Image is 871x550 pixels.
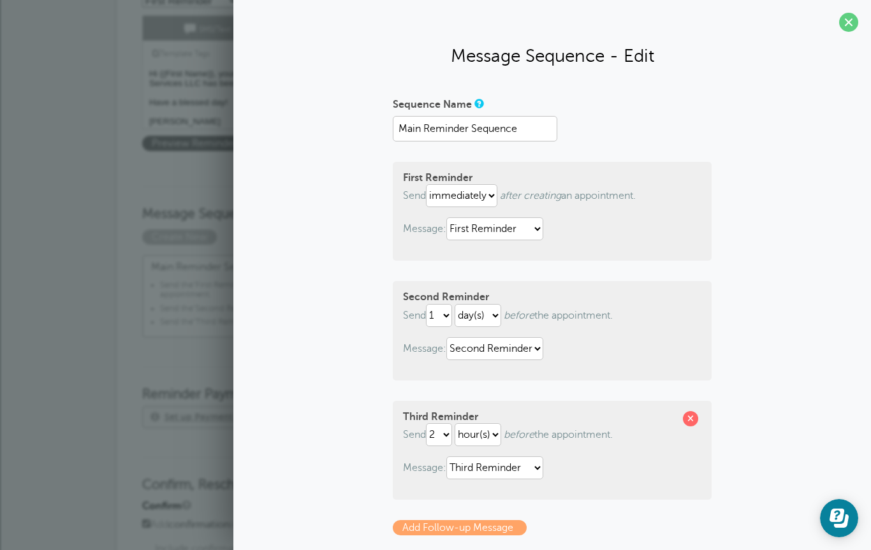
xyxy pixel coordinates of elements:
span: "Second Reminder" [193,304,266,313]
span: Main Reminder Sequence [151,261,428,273]
label: Add instructions to reminders. [142,519,729,531]
iframe: Resource center [820,499,858,537]
p: Message: [403,456,701,479]
h2: Message Sequence - Edit [246,45,858,67]
p: Message: [403,337,701,360]
input: Addconfirmationinstructions to reminders. [142,519,150,528]
span: an appointment. [500,190,636,201]
i: before [504,429,534,440]
a: The name you will use to select this sequence in the Message(s) selector when you are creating an... [474,99,482,108]
span: "First Reminder" [193,280,253,289]
i: before [504,310,534,321]
a: Template Tags [143,41,219,66]
p: Send the appointment. [403,304,701,327]
a: Create New [142,231,220,243]
li: Send the template before appt. [160,304,428,318]
a: Main Reminder Sequence Send the"First Reminder"templateimmediatelyafter creating an appointment.S... [142,255,437,338]
a: Set up Payment Processing [165,412,284,422]
strong: First Reminder [403,172,472,184]
b: confirmation [168,519,230,530]
a: Preview Reminder [142,138,253,149]
h3: Confirm, Reschedule, and Cancellations [142,457,729,493]
span: to receive payments or deposits! [165,412,418,423]
a: SMS/Text [143,16,272,40]
strong: Second Reminder [403,291,489,303]
textarea: Hi {{First Name}}, your cleaning appointment with Sisters Home Services LLC has been scheduled fo... [142,66,402,129]
p: Send [403,184,701,207]
span: "Third Reminder" [193,317,258,326]
span: Create New [142,229,217,245]
h3: Reminder Payment Link Options [142,366,729,403]
p: Send the appointment. [403,423,701,446]
p: Message: [403,217,701,240]
span: Preview Reminder [142,136,247,151]
a: Add Follow-up Message [393,520,527,535]
i: after creating [500,190,561,201]
h3: Message Sequences [142,186,729,222]
li: Send the template before appt. [160,317,428,331]
li: Send the template after creating an appointment. [160,280,428,304]
a: A note will be added to SMS reminders that replying "C" will confirm the appointment. For email r... [182,501,189,509]
strong: Third Reminder [403,411,478,423]
label: Sequence Name [393,99,472,110]
h4: Confirm [142,500,729,512]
